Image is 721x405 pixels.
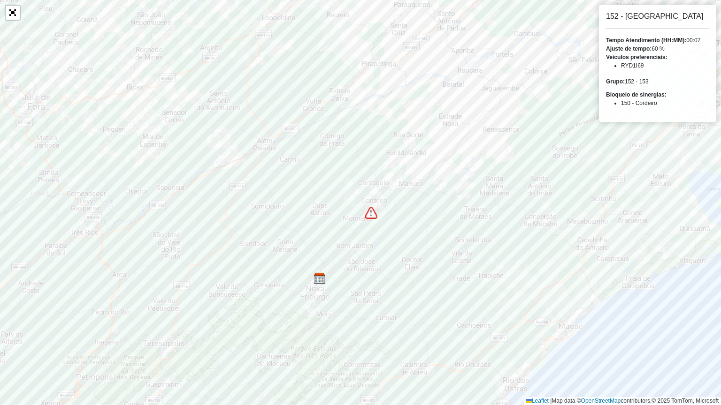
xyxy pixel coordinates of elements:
[6,6,20,20] a: Abrir mapa em tela cheia
[606,37,686,44] strong: Tempo Atendimento (HH:MM):
[365,207,377,219] img: Bloqueio de sinergias
[606,12,709,21] h6: 152 - [GEOGRAPHIC_DATA]
[621,61,709,70] li: RYD1I69
[606,77,709,86] div: 152 - 153
[606,78,625,85] strong: Grupo:
[606,45,652,52] strong: Ajuste de tempo:
[524,397,721,405] div: Map data © contributors,© 2025 TomTom, Microsoft
[621,99,709,107] li: 150 - Cordeiro
[606,36,709,45] div: 00:07
[606,91,667,98] strong: Bloqueio de sinergias:
[526,397,549,404] a: Leaflet
[606,45,709,53] div: 60 %
[550,397,552,404] span: |
[581,397,621,404] a: OpenStreetMap
[606,54,667,60] strong: Veículos preferenciais:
